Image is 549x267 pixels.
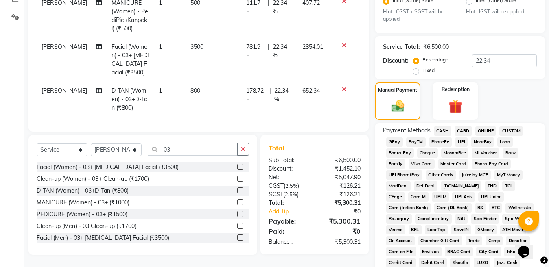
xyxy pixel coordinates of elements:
[37,210,127,219] div: PEDICURE (Women) - 03+ (₹1500)
[37,198,129,207] div: MANICURE (Women) - 03+ (₹1000)
[315,173,367,182] div: ₹5,047.90
[506,236,530,245] span: Donation
[246,87,266,104] span: 178.72 F
[159,87,162,94] span: 1
[455,126,472,136] span: CARD
[315,226,367,236] div: ₹0
[441,148,469,158] span: MosamBee
[466,8,537,15] small: Hint : IGST will be applied
[485,181,499,191] span: THD
[434,203,472,213] span: Card (DL Bank)
[444,98,466,115] img: _gift.svg
[426,170,456,180] span: Other Cards
[268,43,269,60] span: |
[383,43,420,51] div: Service Total:
[262,238,315,246] div: Balance :
[262,182,315,190] div: ( )
[262,173,315,182] div: Net:
[323,207,367,216] div: ₹0
[409,225,422,234] span: BFL
[502,181,515,191] span: TCL
[515,234,541,259] iframe: chat widget
[438,159,469,169] span: Master Card
[386,247,416,256] span: Card on File
[489,203,502,213] span: BTC
[386,203,431,213] span: Card (Indian Bank)
[466,236,483,245] span: Trade
[315,238,367,246] div: ₹5,300.31
[386,236,415,245] span: On Account
[315,156,367,165] div: ₹6,500.00
[476,247,501,256] span: City Card
[500,225,526,234] span: ATH Movil
[383,126,431,135] span: Payment Methods
[190,87,200,94] span: 800
[499,126,523,136] span: CUSTOM
[315,190,367,199] div: ₹126.21
[434,126,451,136] span: CASH
[383,8,454,23] small: Hint : CGST + SGST will be applied
[37,234,169,242] div: Facial (Men) - 03+ [MEDICAL_DATA] Facial (₹3500)
[37,222,136,230] div: Clean-up (Men) - 03 Glean-up (₹1700)
[471,214,499,224] span: Spa Finder
[475,126,497,136] span: ONLINE
[262,226,315,236] div: Paid:
[408,192,429,202] span: Card M
[475,203,486,213] span: RS
[42,87,87,94] span: [PERSON_NAME]
[455,214,468,224] span: Nift
[269,144,287,152] span: Total
[386,192,405,202] span: CEdge
[159,43,162,50] span: 1
[112,43,149,76] span: Facial (Women) - 03+ [MEDICAL_DATA] Facial (₹3500)
[497,137,513,147] span: Loan
[386,159,405,169] span: Family
[262,156,315,165] div: Sub Total:
[42,43,87,50] span: [PERSON_NAME]
[422,56,448,63] label: Percentage
[387,99,408,113] img: _cash.svg
[302,87,320,94] span: 652.34
[505,203,534,213] span: Wellnessta
[478,192,504,202] span: UPI Union
[472,148,499,158] span: MI Voucher
[432,192,449,202] span: UPI M
[37,163,179,171] div: Facial (Women) - 03+ [MEDICAL_DATA] Facial (₹3500)
[452,192,475,202] span: UPI Axis
[262,199,315,207] div: Total:
[420,247,442,256] span: Envision
[418,236,462,245] span: Chamber Gift Card
[383,56,408,65] div: Discount:
[406,137,426,147] span: PayTM
[441,181,482,191] span: [DOMAIN_NAME]
[302,43,323,50] span: 2854.01
[472,159,511,169] span: BharatPay Card
[269,191,283,198] span: SGST
[269,182,284,189] span: CGST
[315,182,367,190] div: ₹126.21
[190,43,203,50] span: 3500
[262,165,315,173] div: Discount:
[269,87,271,104] span: |
[386,170,422,180] span: UPI BharatPay
[451,225,471,234] span: SaveIN
[503,148,518,158] span: Bank
[422,67,435,74] label: Fixed
[262,216,315,226] div: Payable:
[502,214,529,224] span: Spa Week
[386,225,405,234] span: Venmo
[429,137,452,147] span: PhonePe
[504,247,523,256] span: bKash
[423,43,449,51] div: ₹6,500.00
[378,87,417,94] label: Manual Payment
[262,207,323,216] a: Add Tip
[262,190,315,199] div: ( )
[315,216,367,226] div: ₹5,300.31
[409,159,435,169] span: Visa Card
[425,225,448,234] span: LoanTap
[471,137,494,147] span: NearBuy
[315,165,367,173] div: ₹1,452.10
[459,170,491,180] span: Juice by MCB
[475,225,497,234] span: GMoney
[37,175,149,183] div: Clean-up (Women) - 03+ Clean-up (₹1700)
